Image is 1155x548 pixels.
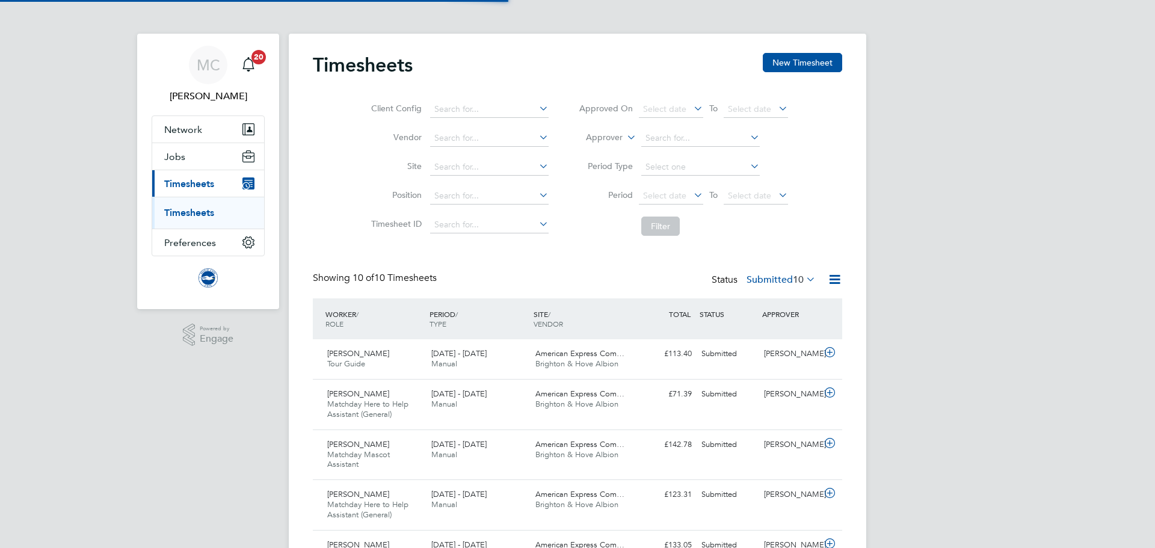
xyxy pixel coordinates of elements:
div: Submitted [697,485,759,505]
span: Millie Crowhurst [152,89,265,103]
span: Manual [431,449,457,460]
nav: Main navigation [137,34,279,309]
div: Timesheets [152,197,264,229]
input: Search for... [430,101,549,118]
label: Site [368,161,422,171]
span: 10 Timesheets [353,272,437,284]
span: American Express Com… [535,389,624,399]
span: Preferences [164,237,216,248]
input: Search for... [430,217,549,233]
label: Period [579,189,633,200]
span: / [548,309,550,319]
span: [DATE] - [DATE] [431,389,487,399]
span: VENDOR [534,319,563,328]
input: Search for... [430,130,549,147]
span: Brighton & Hove Albion [535,499,618,510]
button: Network [152,116,264,143]
button: Filter [641,217,680,236]
span: Select date [643,190,686,201]
label: Approved On [579,103,633,114]
span: American Express Com… [535,439,624,449]
span: TOTAL [669,309,691,319]
span: Matchday Here to Help Assistant (General) [327,499,408,520]
a: 20 [236,46,260,84]
div: £71.39 [634,384,697,404]
span: [PERSON_NAME] [327,348,389,359]
div: STATUS [697,303,759,325]
button: Preferences [152,229,264,256]
div: [PERSON_NAME] [759,344,822,364]
span: / [356,309,359,319]
div: PERIOD [427,303,531,334]
span: Network [164,124,202,135]
div: [PERSON_NAME] [759,384,822,404]
label: Submitted [747,274,816,286]
span: Brighton & Hove Albion [535,399,618,409]
input: Search for... [430,159,549,176]
span: Matchday Mascot Assistant [327,449,390,470]
span: Brighton & Hove Albion [535,449,618,460]
span: Select date [728,190,771,201]
span: American Express Com… [535,348,624,359]
a: Go to home page [152,268,265,288]
div: [PERSON_NAME] [759,485,822,505]
span: / [455,309,458,319]
span: 20 [251,50,266,64]
a: Timesheets [164,207,214,218]
div: Status [712,272,818,289]
span: Select date [643,103,686,114]
span: Manual [431,359,457,369]
button: Jobs [152,143,264,170]
span: To [706,187,721,203]
span: [DATE] - [DATE] [431,348,487,359]
input: Select one [641,159,760,176]
span: 10 [793,274,804,286]
label: Period Type [579,161,633,171]
div: £113.40 [634,344,697,364]
span: Manual [431,399,457,409]
span: TYPE [430,319,446,328]
label: Approver [568,132,623,144]
span: Matchday Here to Help Assistant (General) [327,399,408,419]
div: £123.31 [634,485,697,505]
div: WORKER [322,303,427,334]
label: Vendor [368,132,422,143]
span: Manual [431,499,457,510]
span: Brighton & Hove Albion [535,359,618,369]
div: £142.78 [634,435,697,455]
div: Showing [313,272,439,285]
span: 10 of [353,272,374,284]
label: Timesheet ID [368,218,422,229]
div: Submitted [697,344,759,364]
span: Select date [728,103,771,114]
span: Engage [200,334,233,344]
span: Tour Guide [327,359,365,369]
span: [PERSON_NAME] [327,439,389,449]
label: Position [368,189,422,200]
input: Search for... [430,188,549,205]
div: APPROVER [759,303,822,325]
span: [DATE] - [DATE] [431,489,487,499]
span: [PERSON_NAME] [327,389,389,399]
span: American Express Com… [535,489,624,499]
span: Timesheets [164,178,214,189]
span: ROLE [325,319,343,328]
button: Timesheets [152,170,264,197]
span: MC [197,57,220,73]
span: To [706,100,721,116]
span: Jobs [164,151,185,162]
label: Client Config [368,103,422,114]
span: [PERSON_NAME] [327,489,389,499]
input: Search for... [641,130,760,147]
a: MC[PERSON_NAME] [152,46,265,103]
div: SITE [531,303,635,334]
h2: Timesheets [313,53,413,77]
span: [DATE] - [DATE] [431,439,487,449]
button: New Timesheet [763,53,842,72]
a: Powered byEngage [183,324,234,346]
div: Submitted [697,384,759,404]
span: Powered by [200,324,233,334]
div: [PERSON_NAME] [759,435,822,455]
div: Submitted [697,435,759,455]
img: brightonandhovealbion-logo-retina.png [199,268,218,288]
